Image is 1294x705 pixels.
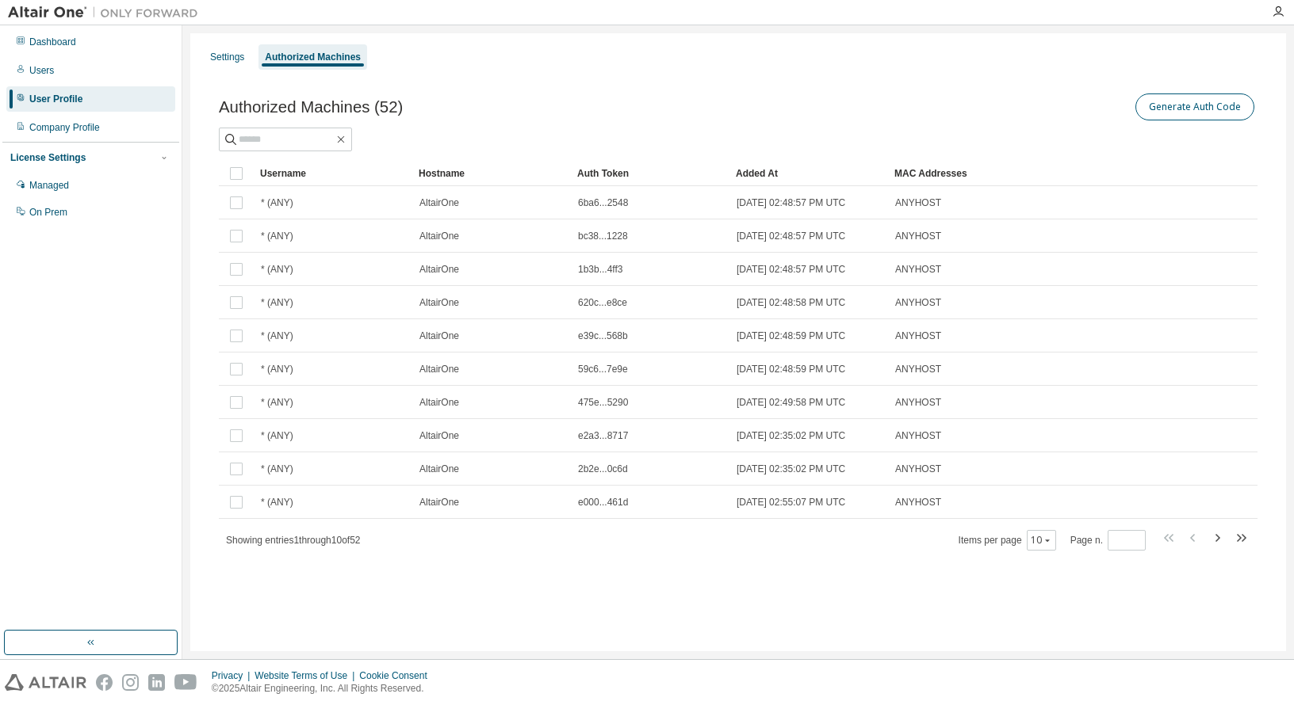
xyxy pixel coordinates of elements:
span: AltairOne [419,363,459,375]
div: Website Terms of Use [255,669,359,682]
span: [DATE] 02:48:57 PM UTC [737,196,845,209]
span: Items per page [959,530,1056,551]
span: bc38...1228 [578,230,628,242]
span: * (ANY) [261,496,293,509]
span: * (ANY) [261,263,293,276]
span: Showing entries 1 through 10 of 52 [226,535,361,546]
span: ANYHOST [895,296,941,309]
img: linkedin.svg [148,674,165,691]
span: AltairOne [419,429,459,442]
div: Added At [736,161,882,186]
span: [DATE] 02:35:02 PM UTC [737,463,845,475]
span: 620c...e8ce [578,296,627,309]
span: Page n. [1070,530,1146,551]
span: ANYHOST [895,463,941,475]
span: * (ANY) [261,363,293,375]
div: Hostname [419,161,565,186]
div: Username [260,161,406,186]
span: * (ANY) [261,196,293,209]
span: * (ANY) [261,429,293,442]
span: * (ANY) [261,330,293,342]
span: ANYHOST [895,330,941,342]
img: facebook.svg [96,674,113,691]
span: 2b2e...0c6d [578,463,628,475]
span: AltairOne [419,330,459,342]
div: Authorized Machines [265,51,361,63]
span: Authorized Machines (52) [219,98,403,116]
span: [DATE] 02:49:58 PM UTC [737,396,845,409]
span: AltairOne [419,196,459,209]
div: Settings [210,51,244,63]
span: 59c6...7e9e [578,363,628,375]
img: Altair One [8,5,206,21]
span: [DATE] 02:55:07 PM UTC [737,496,845,509]
span: AltairOne [419,496,459,509]
div: Dashboard [29,36,76,48]
span: [DATE] 02:48:58 PM UTC [737,296,845,309]
span: ANYHOST [895,263,941,276]
img: instagram.svg [122,674,139,691]
span: AltairOne [419,463,459,475]
p: © 2025 Altair Engineering, Inc. All Rights Reserved. [212,682,437,695]
span: AltairOne [419,263,459,276]
span: [DATE] 02:48:57 PM UTC [737,230,845,242]
div: Privacy [212,669,255,682]
div: License Settings [10,151,86,164]
div: Cookie Consent [359,669,436,682]
span: * (ANY) [261,463,293,475]
span: ANYHOST [895,496,941,509]
span: e2a3...8717 [578,429,628,442]
div: User Profile [29,93,82,105]
span: 475e...5290 [578,396,628,409]
span: e000...461d [578,496,628,509]
span: [DATE] 02:48:59 PM UTC [737,363,845,375]
span: [DATE] 02:48:57 PM UTC [737,263,845,276]
div: Users [29,64,54,77]
div: Company Profile [29,121,100,134]
span: 6ba6...2548 [578,196,628,209]
button: Generate Auth Code [1135,93,1254,120]
span: ANYHOST [895,230,941,242]
span: 1b3b...4ff3 [578,263,623,276]
span: * (ANY) [261,296,293,309]
span: ANYHOST [895,429,941,442]
div: MAC Addresses [894,161,1091,186]
span: AltairOne [419,230,459,242]
div: Auth Token [577,161,723,186]
img: altair_logo.svg [5,674,86,691]
button: 10 [1031,534,1052,547]
span: e39c...568b [578,330,628,342]
div: Managed [29,179,69,192]
span: ANYHOST [895,363,941,375]
div: On Prem [29,206,67,219]
span: * (ANY) [261,396,293,409]
span: * (ANY) [261,230,293,242]
span: [DATE] 02:35:02 PM UTC [737,429,845,442]
span: AltairOne [419,296,459,309]
span: [DATE] 02:48:59 PM UTC [737,330,845,342]
span: ANYHOST [895,196,941,209]
img: youtube.svg [174,674,197,691]
span: AltairOne [419,396,459,409]
span: ANYHOST [895,396,941,409]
